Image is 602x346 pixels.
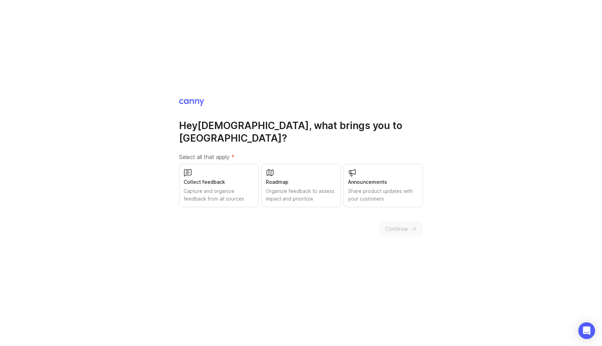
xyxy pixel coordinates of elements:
[266,187,336,203] div: Organize feedback to assess impact and prioritize
[184,187,254,203] div: Capture and organize feedback from all sources
[179,119,423,144] h1: Hey [DEMOGRAPHIC_DATA] , what brings you to [GEOGRAPHIC_DATA]?
[261,164,341,207] button: RoadmapOrganize feedback to assess impact and prioritize
[379,221,423,236] button: Continue
[179,153,423,161] label: Select all that apply
[266,178,336,186] div: Roadmap
[179,164,258,207] button: Collect feedbackCapture and organize feedback from all sources
[348,187,418,203] div: Share product updates with your customers
[184,178,254,186] div: Collect feedback
[385,225,408,233] span: Continue
[578,322,595,339] div: Open Intercom Messenger
[179,99,204,106] img: Canny Home
[344,164,423,207] button: AnnouncementsShare product updates with your customers
[348,178,418,186] div: Announcements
